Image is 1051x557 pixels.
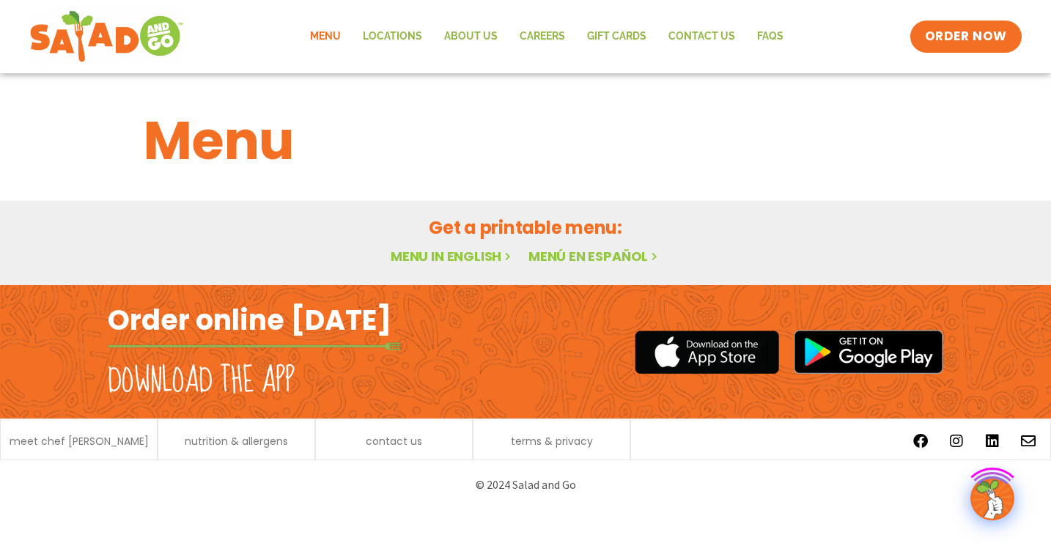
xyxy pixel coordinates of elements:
a: meet chef [PERSON_NAME] [10,436,149,446]
p: © 2024 Salad and Go [115,475,936,495]
h1: Menu [144,101,907,180]
a: Locations [352,20,433,54]
img: new-SAG-logo-768×292 [29,7,184,66]
a: terms & privacy [511,436,593,446]
img: fork [108,342,401,350]
h2: Download the app [108,361,295,402]
img: google_play [794,330,943,374]
nav: Menu [299,20,794,54]
a: GIFT CARDS [576,20,657,54]
a: Menu [299,20,352,54]
a: contact us [366,436,422,446]
a: Careers [509,20,576,54]
a: Contact Us [657,20,746,54]
a: Menú en español [528,247,660,265]
a: Menu in English [391,247,514,265]
img: appstore [635,328,779,376]
span: ORDER NOW [925,28,1007,45]
a: FAQs [746,20,794,54]
a: nutrition & allergens [185,436,288,446]
h2: Get a printable menu: [144,215,907,240]
a: About Us [433,20,509,54]
h2: Order online [DATE] [108,302,391,338]
a: ORDER NOW [910,21,1022,53]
